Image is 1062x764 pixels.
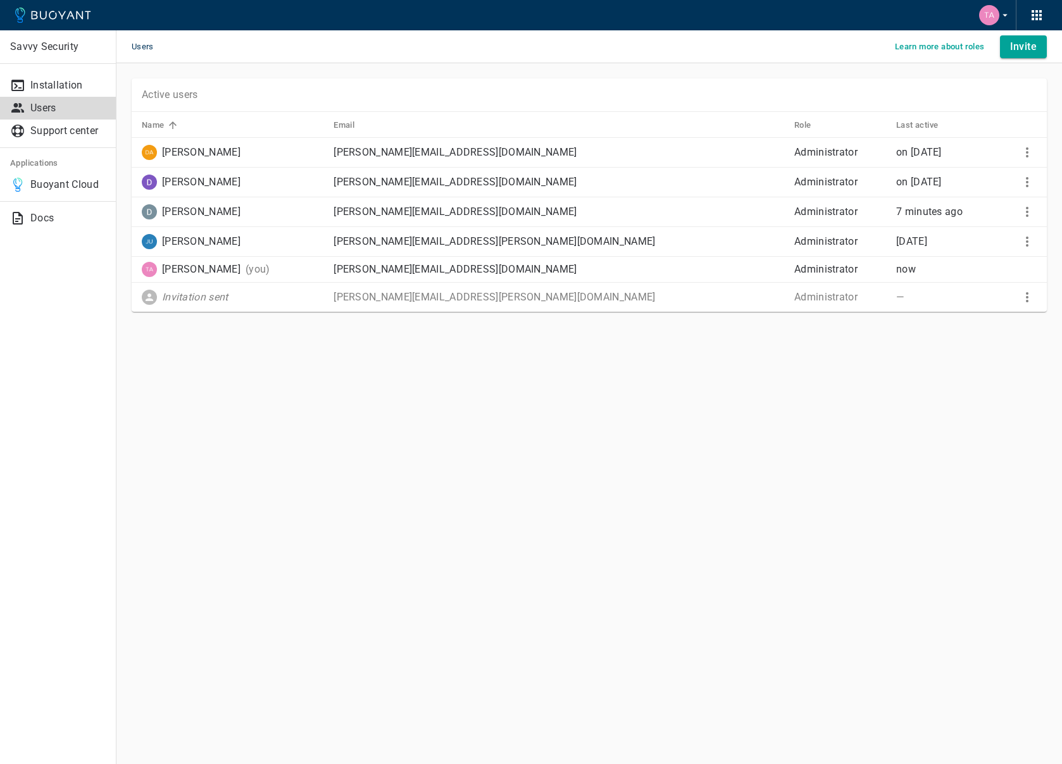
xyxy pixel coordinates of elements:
h5: Last active [896,120,938,130]
button: More [1018,232,1037,251]
p: [PERSON_NAME][EMAIL_ADDRESS][PERSON_NAME][DOMAIN_NAME] [334,291,784,304]
img: julie.bassett@savvy.security [142,234,157,249]
h5: Learn more about roles [895,42,985,52]
span: Role [794,120,828,131]
p: — [896,291,992,304]
p: (you) [246,263,270,276]
p: Administrator [794,206,886,218]
p: Administrator [794,235,886,248]
button: More [1018,202,1037,221]
p: Administrator [794,146,886,159]
button: Learn more about roles [890,37,990,56]
img: Taylor Trick [979,5,999,25]
p: Active users [142,89,198,101]
p: [PERSON_NAME] [162,146,241,159]
h5: Email [334,120,354,130]
span: Wed, 24 Sep 2025 12:19:46 EDT / Wed, 24 Sep 2025 16:19:46 UTC [896,263,916,275]
relative-time: on [DATE] [896,176,942,188]
p: [PERSON_NAME] [162,263,241,276]
p: [PERSON_NAME][EMAIL_ADDRESS][PERSON_NAME][DOMAIN_NAME] [334,235,784,248]
p: [PERSON_NAME][EMAIL_ADDRESS][DOMAIN_NAME] [334,146,784,159]
p: [PERSON_NAME] [162,176,241,188]
button: More [1018,288,1037,307]
h5: Name [142,120,165,130]
p: Users [30,102,106,114]
p: [PERSON_NAME][EMAIL_ADDRESS][DOMAIN_NAME] [334,176,784,188]
span: Users [132,30,169,63]
h5: Role [794,120,811,130]
button: More [1018,143,1037,162]
img: david@savvy.security [142,175,157,190]
relative-time: now [896,263,916,275]
button: Invite [1000,35,1047,58]
relative-time: on [DATE] [896,146,942,158]
relative-time: 7 minutes ago [896,206,963,218]
p: Docs [30,212,106,225]
p: Installation [30,79,106,92]
span: Wed, 24 Sep 2025 12:12:42 EDT / Wed, 24 Sep 2025 16:12:42 UTC [896,206,963,218]
button: More [1018,173,1037,192]
p: [PERSON_NAME] [162,206,241,218]
div: David Ben-Zakai [142,204,241,219]
span: Wed, 09 Jul 2025 05:15:30 EDT / Wed, 09 Jul 2025 09:15:30 UTC [896,146,942,158]
p: Support center [30,125,106,137]
span: Email [334,120,371,131]
img: danny@savvy.security [142,145,157,160]
h4: Invite [1010,40,1037,53]
div: Julie Bassett [142,234,241,249]
p: Invitation sent [162,291,228,304]
relative-time: [DATE] [896,235,927,247]
p: Buoyant Cloud [30,178,106,191]
div: Danny Rehelis [142,145,241,160]
p: Administrator [794,291,886,304]
p: [PERSON_NAME][EMAIL_ADDRESS][DOMAIN_NAME] [334,206,784,218]
p: [PERSON_NAME] [162,235,241,248]
div: Taylor Trick [142,262,241,277]
div: David Ben Zakai [142,175,241,190]
span: Name [142,120,181,131]
span: Last active [896,120,954,131]
span: Wed, 20 Aug 2025 06:13:36 EDT / Wed, 20 Aug 2025 10:13:36 UTC [896,176,942,188]
p: Administrator [794,263,886,276]
p: Savvy Security [10,40,106,53]
p: Administrator [794,176,886,188]
a: Learn more about roles [890,40,990,52]
h5: Applications [10,158,106,168]
img: taylor.trick@savvy.security [142,262,157,277]
img: david@unbiasedsecurity.com [142,204,157,219]
p: [PERSON_NAME][EMAIL_ADDRESS][DOMAIN_NAME] [334,263,784,276]
span: Tue, 16 Sep 2025 12:00:45 EDT / Tue, 16 Sep 2025 16:00:45 UTC [896,235,927,247]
